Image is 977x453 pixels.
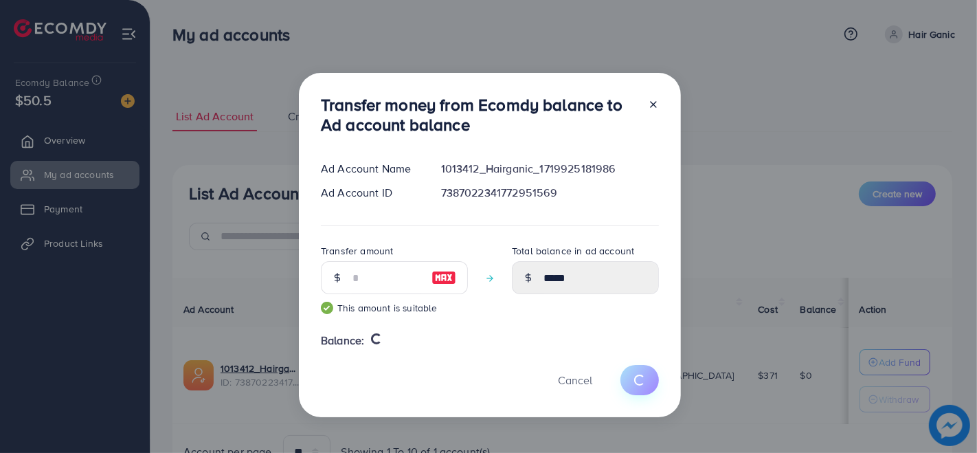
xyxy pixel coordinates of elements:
span: Balance: [321,333,364,349]
img: image [431,269,456,286]
div: Ad Account ID [310,185,430,201]
span: Cancel [558,373,592,388]
div: 7387022341772951569 [430,185,670,201]
label: Transfer amount [321,244,393,258]
h3: Transfer money from Ecomdy balance to Ad account balance [321,95,637,135]
div: 1013412_Hairganic_1719925181986 [430,161,670,177]
button: Cancel [541,365,609,395]
div: Ad Account Name [310,161,430,177]
img: guide [321,302,333,314]
small: This amount is suitable [321,301,468,315]
label: Total balance in ad account [512,244,634,258]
